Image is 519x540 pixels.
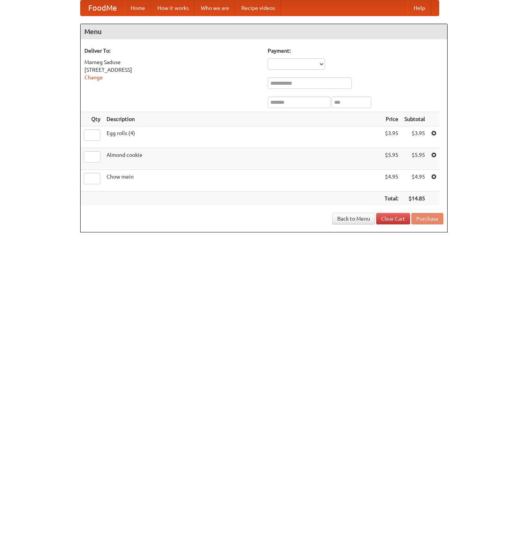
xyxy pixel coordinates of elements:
[382,192,401,206] th: Total:
[411,213,443,224] button: Purchase
[382,126,401,148] td: $3.95
[401,148,428,170] td: $5.95
[81,112,103,126] th: Qty
[103,148,382,170] td: Almond cookie
[407,0,431,16] a: Help
[124,0,151,16] a: Home
[84,58,260,66] div: Marneg Saduse
[103,112,382,126] th: Description
[268,47,443,55] h5: Payment:
[84,47,260,55] h5: Deliver To:
[103,126,382,148] td: Egg rolls (4)
[401,112,428,126] th: Subtotal
[151,0,195,16] a: How it works
[332,213,375,224] a: Back to Menu
[103,170,382,192] td: Chow mein
[382,170,401,192] td: $4.95
[382,112,401,126] th: Price
[235,0,281,16] a: Recipe videos
[401,126,428,148] td: $3.95
[84,66,260,74] div: [STREET_ADDRESS]
[81,24,447,39] h4: Menu
[84,74,103,81] a: Change
[195,0,235,16] a: Who we are
[382,148,401,170] td: $5.95
[81,0,124,16] a: FoodMe
[401,192,428,206] th: $14.85
[376,213,410,224] a: Clear Cart
[401,170,428,192] td: $4.95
